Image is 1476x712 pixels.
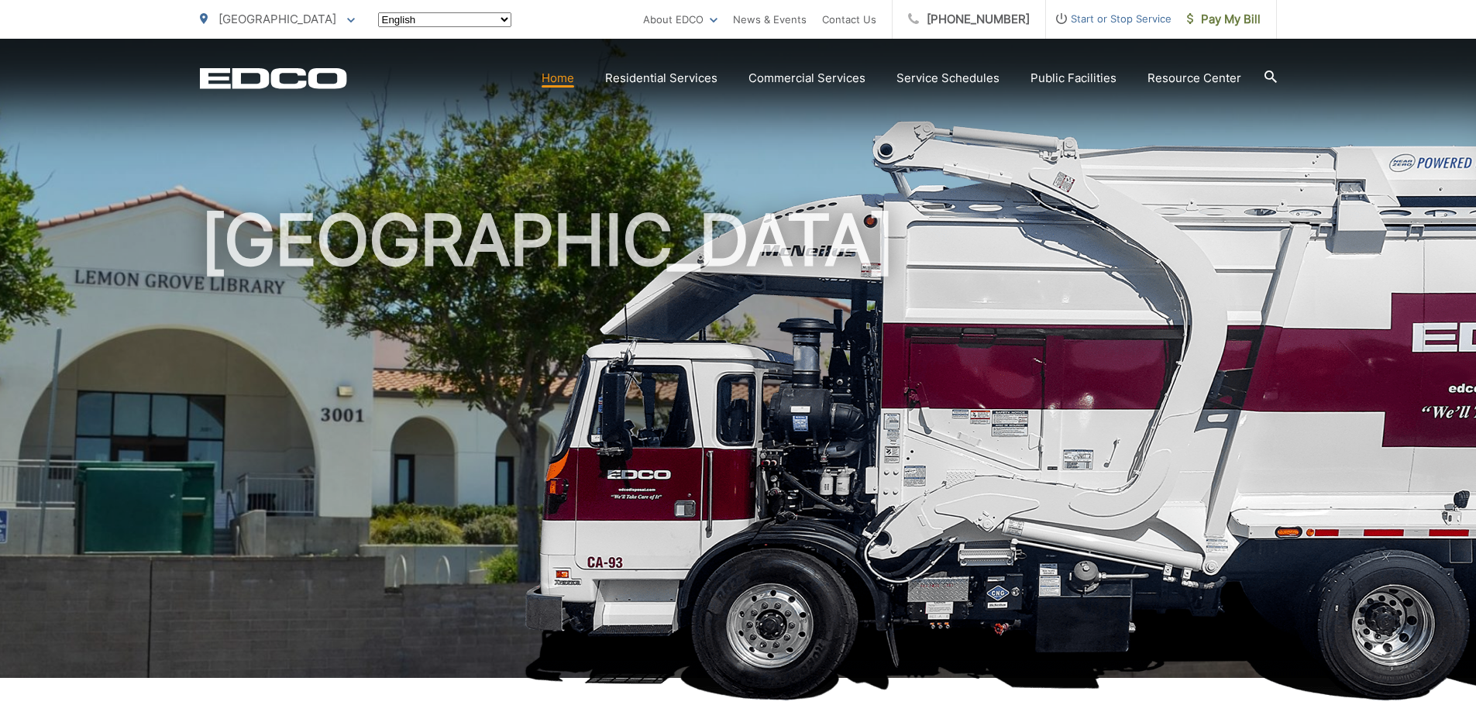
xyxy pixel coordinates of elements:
[733,10,807,29] a: News & Events
[542,69,574,88] a: Home
[200,201,1277,692] h1: [GEOGRAPHIC_DATA]
[896,69,999,88] a: Service Schedules
[1187,10,1261,29] span: Pay My Bill
[1030,69,1116,88] a: Public Facilities
[822,10,876,29] a: Contact Us
[200,67,347,89] a: EDCD logo. Return to the homepage.
[748,69,865,88] a: Commercial Services
[218,12,336,26] span: [GEOGRAPHIC_DATA]
[605,69,717,88] a: Residential Services
[378,12,511,27] select: Select a language
[1147,69,1241,88] a: Resource Center
[643,10,717,29] a: About EDCO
